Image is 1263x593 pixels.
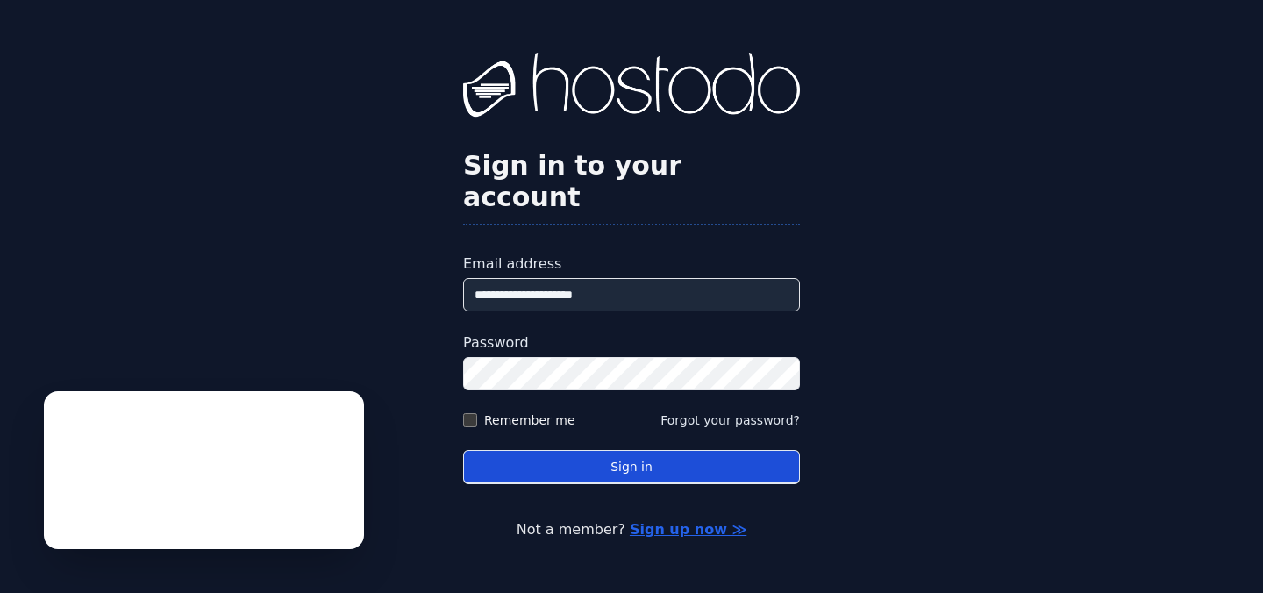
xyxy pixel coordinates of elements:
p: Not a member? [84,519,1179,540]
a: Sign up now ≫ [630,521,746,538]
label: Password [463,332,800,354]
label: Remember me [484,411,575,429]
label: Email address [463,254,800,275]
img: Hostodo [463,53,800,123]
button: Forgot your password? [660,411,800,429]
button: Sign in [463,450,800,484]
h2: Sign in to your account [463,150,800,213]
